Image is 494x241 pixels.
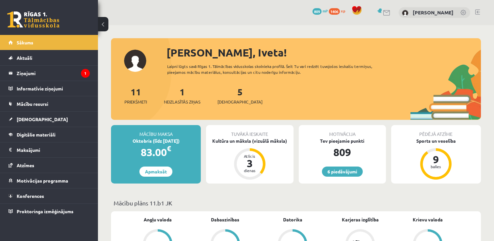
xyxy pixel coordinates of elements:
span: Proktoringa izmēģinājums [17,208,73,214]
a: Atzīmes [8,158,90,173]
a: Informatīvie ziņojumi [8,81,90,96]
div: [PERSON_NAME], Iveta! [167,45,481,60]
a: 1Neizlasītās ziņas [164,86,200,105]
a: Apmaksāt [139,167,172,177]
a: 1406 xp [329,8,348,13]
span: 809 [312,8,322,15]
a: Maksājumi [8,142,90,157]
a: [DEMOGRAPHIC_DATA] [8,112,90,127]
span: xp [341,8,345,13]
a: [PERSON_NAME] [413,9,454,16]
div: Motivācija [299,125,386,137]
a: Proktoringa izmēģinājums [8,204,90,219]
div: 9 [426,154,446,165]
a: Kultūra un māksla (vizuālā māksla) Atlicis 3 dienas [206,137,293,181]
img: Iveta Eglīte [402,10,408,16]
a: Mācību resursi [8,96,90,111]
a: Dabaszinības [211,216,239,223]
span: [DEMOGRAPHIC_DATA] [17,116,68,122]
legend: Informatīvie ziņojumi [17,81,90,96]
span: Priekšmeti [124,99,147,105]
div: 83.00 [111,144,201,160]
div: balles [426,165,446,169]
a: 11Priekšmeti [124,86,147,105]
a: Ziņojumi1 [8,66,90,81]
i: 1 [81,69,90,78]
span: [DEMOGRAPHIC_DATA] [217,99,263,105]
div: Mācību maksa [111,125,201,137]
a: Sports un veselība 9 balles [391,137,481,181]
div: Laipni lūgts savā Rīgas 1. Tālmācības vidusskolas skolnieka profilā. Šeit Tu vari redzēt tuvojošo... [167,63,389,75]
div: Atlicis [240,154,260,158]
a: 5[DEMOGRAPHIC_DATA] [217,86,263,105]
p: Mācību plāns 11.b1 JK [114,199,478,207]
div: Pēdējā atzīme [391,125,481,137]
a: 809 mP [312,8,328,13]
a: Datorika [283,216,302,223]
div: Sports un veselība [391,137,481,144]
span: Digitālie materiāli [17,132,56,137]
a: Angļu valoda [144,216,172,223]
legend: Ziņojumi [17,66,90,81]
a: Karjeras izglītība [342,216,379,223]
a: Krievu valoda [413,216,443,223]
a: 6 piedāvājumi [322,167,363,177]
span: Aktuāli [17,55,32,61]
div: Oktobris (līdz [DATE]) [111,137,201,144]
a: Rīgas 1. Tālmācības vidusskola [7,11,59,28]
a: Konferences [8,188,90,203]
div: 809 [299,144,386,160]
a: Aktuāli [8,50,90,65]
span: mP [323,8,328,13]
div: dienas [240,169,260,172]
span: Konferences [17,193,44,199]
a: Motivācijas programma [8,173,90,188]
span: € [167,144,171,153]
a: Digitālie materiāli [8,127,90,142]
div: 3 [240,158,260,169]
div: Tev pieejamie punkti [299,137,386,144]
span: Mācību resursi [17,101,48,107]
span: 1406 [329,8,340,15]
div: Kultūra un māksla (vizuālā māksla) [206,137,293,144]
span: Neizlasītās ziņas [164,99,200,105]
span: Atzīmes [17,162,34,168]
div: Tuvākā ieskaite [206,125,293,137]
span: Sākums [17,40,33,45]
span: Motivācijas programma [17,178,68,184]
a: Sākums [8,35,90,50]
legend: Maksājumi [17,142,90,157]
